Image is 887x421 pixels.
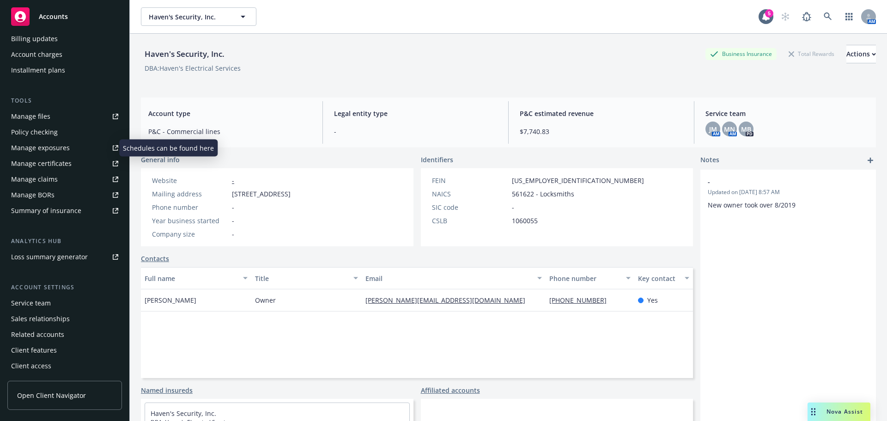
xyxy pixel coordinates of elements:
[724,124,735,134] span: MN
[7,188,122,202] a: Manage BORs
[512,216,538,226] span: 1060055
[741,124,751,134] span: MB
[7,359,122,373] a: Client access
[145,274,237,283] div: Full name
[145,295,196,305] span: [PERSON_NAME]
[232,189,291,199] span: [STREET_ADDRESS]
[17,390,86,400] span: Open Client Navigator
[520,109,683,118] span: P&C estimated revenue
[7,311,122,326] a: Sales relationships
[11,203,81,218] div: Summary of insurance
[776,7,795,26] a: Start snowing
[152,216,228,226] div: Year business started
[365,274,532,283] div: Email
[432,189,508,199] div: NAICS
[432,202,508,212] div: SIC code
[152,202,228,212] div: Phone number
[705,48,777,60] div: Business Insurance
[141,7,256,26] button: Haven's Security, Inc.
[7,63,122,78] a: Installment plans
[638,274,679,283] div: Key contact
[7,156,122,171] a: Manage certificates
[11,296,51,311] div: Service team
[700,155,719,166] span: Notes
[11,156,72,171] div: Manage certificates
[634,267,693,289] button: Key contact
[11,327,64,342] div: Related accounts
[7,109,122,124] a: Manage files
[784,48,839,60] div: Total Rewards
[148,127,311,136] span: P&C - Commercial lines
[432,216,508,226] div: CSLB
[512,176,644,185] span: [US_EMPLOYER_IDENTIFICATION_NUMBER]
[546,267,634,289] button: Phone number
[549,296,614,305] a: [PHONE_NUMBER]
[251,267,362,289] button: Title
[840,7,858,26] a: Switch app
[11,31,58,46] div: Billing updates
[865,155,876,166] a: add
[7,203,122,218] a: Summary of insurance
[7,237,122,246] div: Analytics hub
[846,45,876,63] button: Actions
[232,202,234,212] span: -
[7,125,122,140] a: Policy checking
[232,176,234,185] a: -
[141,267,251,289] button: Full name
[334,127,497,136] span: -
[149,12,229,22] span: Haven's Security, Inc.
[709,124,717,134] span: JM
[7,140,122,155] a: Manage exposures
[700,170,876,217] div: -Updated on [DATE] 8:57 AMNew owner took over 8/2019
[7,296,122,311] a: Service team
[232,229,234,239] span: -
[141,48,228,60] div: Haven's Security, Inc.
[11,47,62,62] div: Account charges
[141,385,193,395] a: Named insureds
[334,109,497,118] span: Legal entity type
[11,359,51,373] div: Client access
[7,327,122,342] a: Related accounts
[708,188,869,196] span: Updated on [DATE] 8:57 AM
[152,176,228,185] div: Website
[11,188,55,202] div: Manage BORs
[421,155,453,165] span: Identifiers
[7,47,122,62] a: Account charges
[255,274,348,283] div: Title
[432,176,508,185] div: FEIN
[11,125,58,140] div: Policy checking
[7,31,122,46] a: Billing updates
[808,403,819,421] div: Drag to move
[141,254,169,263] a: Contacts
[151,409,216,418] a: Haven's Security, Inc.
[11,311,70,326] div: Sales relationships
[819,7,837,26] a: Search
[7,172,122,187] a: Manage claims
[765,9,773,18] div: 5
[708,201,796,209] span: New owner took over 8/2019
[152,189,228,199] div: Mailing address
[7,4,122,30] a: Accounts
[549,274,620,283] div: Phone number
[512,189,574,199] span: 561622 - Locksmiths
[705,109,869,118] span: Service team
[39,13,68,20] span: Accounts
[421,385,480,395] a: Affiliated accounts
[797,7,816,26] a: Report a Bug
[11,140,70,155] div: Manage exposures
[520,127,683,136] span: $7,740.83
[808,403,870,421] button: Nova Assist
[141,155,180,165] span: General info
[148,109,311,118] span: Account type
[152,229,228,239] div: Company size
[145,63,241,73] div: DBA: Haven's Electrical Services
[362,267,546,289] button: Email
[7,343,122,358] a: Client features
[11,109,50,124] div: Manage files
[11,343,57,358] div: Client features
[11,250,88,264] div: Loss summary generator
[11,63,65,78] div: Installment plans
[512,202,514,212] span: -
